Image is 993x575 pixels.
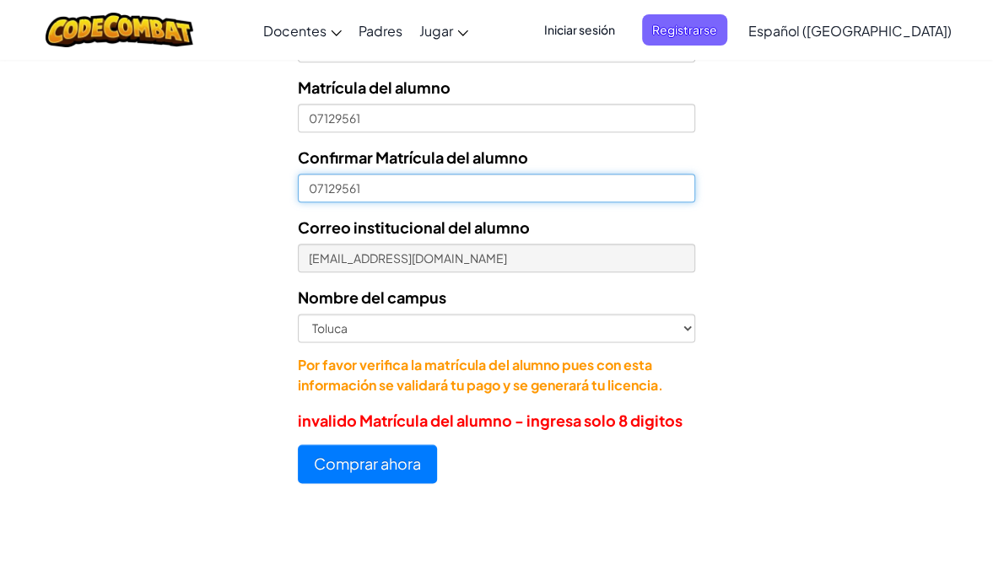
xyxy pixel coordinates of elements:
label: Nombre del campus [298,285,446,309]
p: Por favor verifica la matrícula del alumno pues con esta información se validará tu pago y se gen... [298,355,695,395]
button: Registrarse [642,14,727,46]
p: invalido Matrícula del alumno - ingresa solo 8 digitos [298,408,695,433]
button: Iniciar sesión [534,14,625,46]
a: Español ([GEOGRAPHIC_DATA]) [740,8,960,53]
label: Correo institucional del alumno [298,215,530,239]
span: Docentes [263,22,327,40]
span: Español ([GEOGRAPHIC_DATA]) [748,22,952,40]
label: Confirmar Matrícula del alumno [298,145,528,169]
label: Matrícula del alumno [298,75,451,99]
img: CodeCombat logo [46,13,193,47]
a: Padres [350,8,411,53]
span: Jugar [419,22,453,40]
button: Comprar ahora [298,444,437,483]
a: Docentes [255,8,350,53]
a: Jugar [411,8,477,53]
